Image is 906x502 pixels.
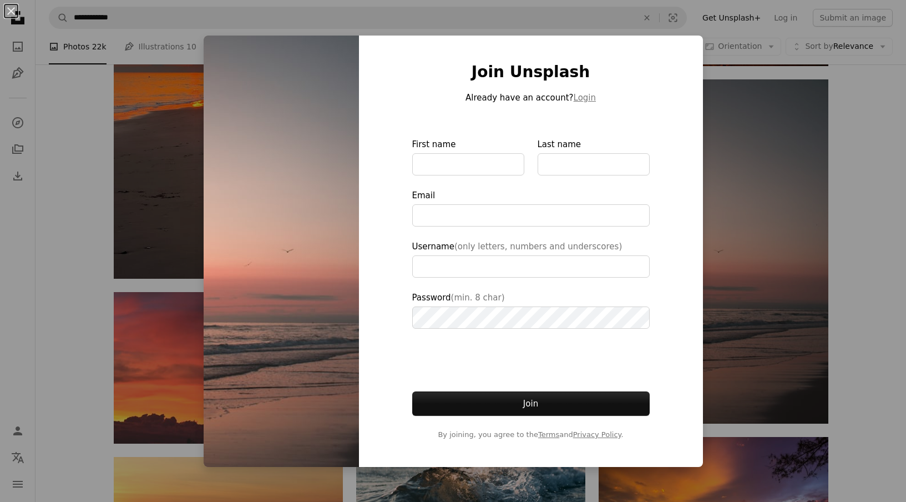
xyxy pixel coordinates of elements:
[412,307,650,329] input: Password(min. 8 char)
[538,430,559,439] a: Terms
[412,240,650,278] label: Username
[412,429,650,440] span: By joining, you agree to the and .
[573,430,621,439] a: Privacy Policy
[412,138,524,175] label: First name
[412,391,650,416] button: Join
[412,91,650,104] p: Already have an account?
[204,36,359,467] img: photo-1585477281005-b83d4b47eba4
[412,153,524,175] input: First name
[412,255,650,278] input: Username(only letters, numbers and underscores)
[538,153,650,175] input: Last name
[412,291,650,329] label: Password
[412,62,650,82] h1: Join Unsplash
[412,189,650,227] label: Email
[451,293,505,303] span: (min. 8 char)
[574,91,596,104] button: Login
[412,204,650,227] input: Email
[454,242,622,252] span: (only letters, numbers and underscores)
[538,138,650,175] label: Last name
